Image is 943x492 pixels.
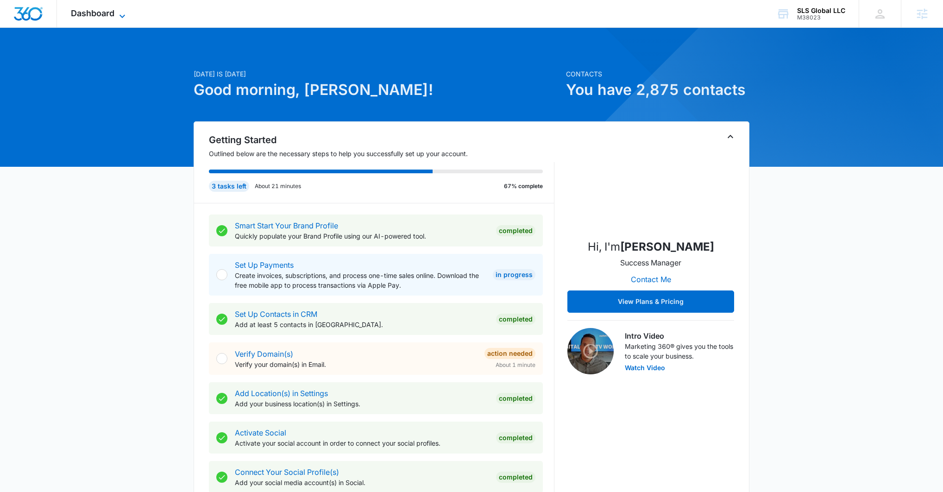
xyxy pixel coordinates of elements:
p: Contacts [566,69,749,79]
h1: Good morning, [PERSON_NAME]! [194,79,560,101]
img: Kaitlyn Thiem [604,139,697,231]
a: Set Up Contacts in CRM [235,309,317,319]
button: Toggle Collapse [725,131,736,142]
p: Verify your domain(s) in Email. [235,360,477,369]
p: Outlined below are the necessary steps to help you successfully set up your account. [209,149,554,158]
p: Add your social media account(s) in Social. [235,478,489,487]
a: Smart Start Your Brand Profile [235,221,338,230]
div: Action Needed [484,348,535,359]
p: Add at least 5 contacts in [GEOGRAPHIC_DATA]. [235,320,489,329]
p: Add your business location(s) in Settings. [235,399,489,409]
strong: [PERSON_NAME] [620,240,714,253]
div: In Progress [493,269,535,280]
p: Success Manager [620,257,681,268]
button: Watch Video [625,365,665,371]
a: Verify Domain(s) [235,349,293,359]
button: View Plans & Pricing [567,290,734,313]
div: account id [797,14,845,21]
div: Completed [496,393,535,404]
p: Create invoices, subscriptions, and process one-time sales online. Download the free mobile app t... [235,271,485,290]
div: account name [797,7,845,14]
a: Connect Your Social Profile(s) [235,467,339,477]
a: Set Up Payments [235,260,294,270]
span: About 1 minute [496,361,535,369]
h2: Getting Started [209,133,554,147]
p: Quickly populate your Brand Profile using our AI-powered tool. [235,231,489,241]
div: 3 tasks left [209,181,249,192]
a: Activate Social [235,428,286,437]
img: Intro Video [567,328,614,374]
a: Add Location(s) in Settings [235,389,328,398]
p: 67% complete [504,182,543,190]
p: About 21 minutes [255,182,301,190]
span: Dashboard [71,8,114,18]
p: Hi, I'm [588,239,714,255]
p: [DATE] is [DATE] [194,69,560,79]
div: Completed [496,432,535,443]
div: Completed [496,225,535,236]
h1: You have 2,875 contacts [566,79,749,101]
div: Completed [496,472,535,483]
p: Activate your social account in order to connect your social profiles. [235,438,489,448]
h3: Intro Video [625,330,734,341]
p: Marketing 360® gives you the tools to scale your business. [625,341,734,361]
button: Contact Me [622,268,680,290]
div: Completed [496,314,535,325]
